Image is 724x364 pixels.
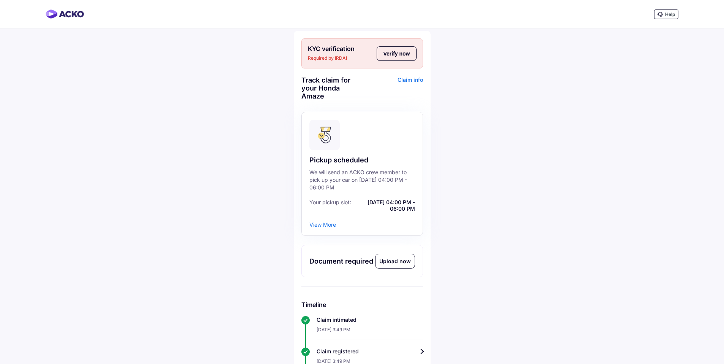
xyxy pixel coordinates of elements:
div: Track claim for your Honda Amaze [301,76,360,100]
button: Verify now [377,46,416,61]
div: Document required [309,257,373,266]
span: Your pickup slot: [309,199,351,212]
img: horizontal-gradient.png [46,10,84,19]
div: KYC verification [308,45,373,62]
span: Help [665,11,675,17]
div: Pickup scheduled [309,156,415,165]
span: Required by IRDAI [308,54,373,62]
div: [DATE] 3:49 PM [317,324,423,340]
div: Claim registered [317,348,423,355]
h6: Timeline [301,301,423,308]
div: View More [309,221,336,228]
span: [DATE] 04:00 PM - 06:00 PM [353,199,415,212]
div: Upload now [375,254,415,268]
div: Claim info [364,76,423,106]
div: We will send an ACKO crew member to pick up your car on [DATE] 04:00 PM - 06:00 PM [309,168,415,191]
div: Claim intimated [317,316,423,324]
